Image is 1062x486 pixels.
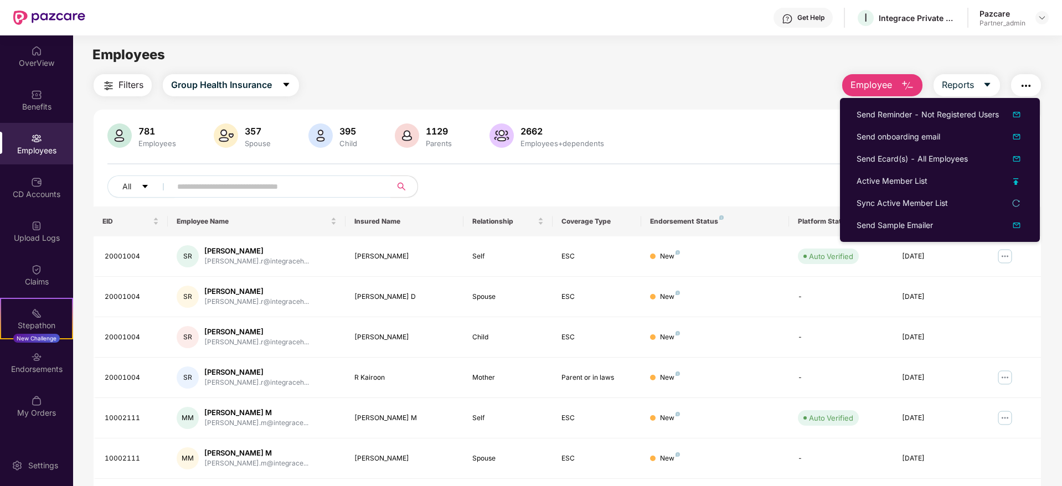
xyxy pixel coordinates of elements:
[177,326,199,348] div: SR
[942,78,974,92] span: Reports
[857,197,948,209] div: Sync Active Member List
[561,453,632,464] div: ESC
[1019,79,1033,92] img: svg+xml;base64,PHN2ZyB4bWxucz0iaHR0cDovL3d3dy53My5vcmcvMjAwMC9zdmciIHdpZHRoPSIyNCIgaGVpZ2h0PSIyNC...
[354,251,455,262] div: [PERSON_NAME]
[472,292,543,302] div: Spouse
[204,418,308,428] div: [PERSON_NAME].m@integrace...
[177,407,199,429] div: MM
[31,45,42,56] img: svg+xml;base64,PHN2ZyBpZD0iSG9tZSIgeG1sbnM9Imh0dHA6Ly93d3cudzMub3JnLzIwMDAvc3ZnIiB3aWR0aD0iMjAiIG...
[31,177,42,188] img: svg+xml;base64,PHN2ZyBpZD0iQ0RfQWNjb3VudHMiIGRhdGEtbmFtZT0iQ0QgQWNjb3VudHMiIHhtbG5zPSJodHRwOi8vd3...
[553,206,641,236] th: Coverage Type
[660,373,680,383] div: New
[94,206,168,236] th: EID
[857,175,927,187] div: Active Member List
[789,438,893,479] td: -
[902,332,973,343] div: [DATE]
[346,206,464,236] th: Insured Name
[902,251,973,262] div: [DATE]
[472,453,543,464] div: Spouse
[857,153,968,165] div: Send Ecard(s) - All Employees
[518,126,606,137] div: 2662
[561,292,632,302] div: ESC
[105,292,159,302] div: 20001004
[789,277,893,317] td: -
[857,219,933,231] div: Send Sample Emailer
[660,251,680,262] div: New
[996,409,1014,427] img: manageButton
[660,453,680,464] div: New
[354,453,455,464] div: [PERSON_NAME]
[105,373,159,383] div: 20001004
[463,206,552,236] th: Relationship
[31,264,42,275] img: svg+xml;base64,PHN2ZyBpZD0iQ2xhaW0iIHhtbG5zPSJodHRwOi8vd3d3LnczLm9yZy8yMDAwL3N2ZyIgd2lkdGg9IjIwIi...
[1010,108,1023,121] img: dropDownIcon
[177,245,199,267] div: SR
[204,327,309,337] div: [PERSON_NAME]
[842,74,922,96] button: Employee
[1010,219,1023,232] img: svg+xml;base64,PHN2ZyB4bWxucz0iaHR0cDovL3d3dy53My5vcmcvMjAwMC9zdmciIHhtbG5zOnhsaW5rPSJodHRwOi8vd3...
[676,412,680,416] img: svg+xml;base64,PHN2ZyB4bWxucz0iaHR0cDovL3d3dy53My5vcmcvMjAwMC9zdmciIHdpZHRoPSI4IiBoZWlnaHQ9IjgiIH...
[979,19,1025,28] div: Partner_admin
[902,413,973,423] div: [DATE]
[983,80,992,90] span: caret-down
[676,452,680,457] img: svg+xml;base64,PHN2ZyB4bWxucz0iaHR0cDovL3d3dy53My5vcmcvMjAwMC9zdmciIHdpZHRoPSI4IiBoZWlnaHQ9IjgiIH...
[31,89,42,100] img: svg+xml;base64,PHN2ZyBpZD0iQmVuZWZpdHMiIHhtbG5zPSJodHRwOi8vd3d3LnczLm9yZy8yMDAwL3N2ZyIgd2lkdGg9Ij...
[105,413,159,423] div: 10002111
[31,308,42,319] img: svg+xml;base64,PHN2ZyB4bWxucz0iaHR0cDovL3d3dy53My5vcmcvMjAwMC9zdmciIHdpZHRoPSIyMSIgaGVpZ2h0PSIyMC...
[850,78,892,92] span: Employee
[902,373,973,383] div: [DATE]
[782,13,793,24] img: svg+xml;base64,PHN2ZyBpZD0iSGVscC0zMngzMiIgeG1sbnM9Imh0dHA6Ly93d3cudzMub3JnLzIwMDAvc3ZnIiB3aWR0aD...
[719,215,724,220] img: svg+xml;base64,PHN2ZyB4bWxucz0iaHR0cDovL3d3dy53My5vcmcvMjAwMC9zdmciIHdpZHRoPSI4IiBoZWlnaHQ9IjgiIH...
[518,139,606,148] div: Employees+dependents
[676,331,680,335] img: svg+xml;base64,PHN2ZyB4bWxucz0iaHR0cDovL3d3dy53My5vcmcvMjAwMC9zdmciIHdpZHRoPSI4IiBoZWlnaHQ9IjgiIH...
[354,413,455,423] div: [PERSON_NAME] M
[561,251,632,262] div: ESC
[489,123,514,148] img: svg+xml;base64,PHN2ZyB4bWxucz0iaHR0cDovL3d3dy53My5vcmcvMjAwMC9zdmciIHhtbG5zOnhsaW5rPSJodHRwOi8vd3...
[163,74,299,96] button: Group Health Insurancecaret-down
[92,46,165,63] span: Employees
[243,126,273,137] div: 357
[177,286,199,308] div: SR
[136,126,178,137] div: 781
[105,251,159,262] div: 20001004
[789,317,893,358] td: -
[354,373,455,383] div: R Kairoon
[472,217,535,226] span: Relationship
[902,292,973,302] div: [DATE]
[204,407,308,418] div: [PERSON_NAME] M
[107,123,132,148] img: svg+xml;base64,PHN2ZyB4bWxucz0iaHR0cDovL3d3dy53My5vcmcvMjAwMC9zdmciIHhtbG5zOnhsaW5rPSJodHRwOi8vd3...
[676,371,680,376] img: svg+xml;base64,PHN2ZyB4bWxucz0iaHR0cDovL3d3dy53My5vcmcvMjAwMC9zdmciIHdpZHRoPSI4IiBoZWlnaHQ9IjgiIH...
[561,413,632,423] div: ESC
[171,78,272,92] span: Group Health Insurance
[676,250,680,255] img: svg+xml;base64,PHN2ZyB4bWxucz0iaHR0cDovL3d3dy53My5vcmcvMjAwMC9zdmciIHdpZHRoPSI4IiBoZWlnaHQ9IjgiIH...
[177,217,328,226] span: Employee Name
[1013,178,1019,185] img: uploadIcon
[864,11,867,24] span: I
[676,291,680,295] img: svg+xml;base64,PHN2ZyB4bWxucz0iaHR0cDovL3d3dy53My5vcmcvMjAwMC9zdmciIHdpZHRoPSI4IiBoZWlnaHQ9IjgiIH...
[798,217,884,226] div: Platform Status
[243,139,273,148] div: Spouse
[424,126,454,137] div: 1129
[118,78,143,92] span: Filters
[390,182,412,191] span: search
[177,366,199,389] div: SR
[472,413,543,423] div: Self
[797,13,824,22] div: Get Help
[390,175,418,198] button: search
[31,133,42,144] img: svg+xml;base64,PHN2ZyBpZD0iRW1wbG95ZWVzIiB4bWxucz0iaHR0cDovL3d3dy53My5vcmcvMjAwMC9zdmciIHdpZHRoPS...
[136,139,178,148] div: Employees
[204,246,309,256] div: [PERSON_NAME]
[282,80,291,90] span: caret-down
[204,458,308,469] div: [PERSON_NAME].m@integrace...
[102,79,115,92] img: svg+xml;base64,PHN2ZyB4bWxucz0iaHR0cDovL3d3dy53My5vcmcvMjAwMC9zdmciIHdpZHRoPSIyNCIgaGVpZ2h0PSIyNC...
[204,367,309,378] div: [PERSON_NAME]
[561,332,632,343] div: ESC
[660,413,680,423] div: New
[979,8,1025,19] div: Pazcare
[472,332,543,343] div: Child
[996,369,1014,386] img: manageButton
[901,79,914,92] img: svg+xml;base64,PHN2ZyB4bWxucz0iaHR0cDovL3d3dy53My5vcmcvMjAwMC9zdmciIHhtbG5zOnhsaW5rPSJodHRwOi8vd3...
[141,183,149,192] span: caret-down
[1010,152,1023,166] img: dropDownIcon
[13,11,85,25] img: New Pazcare Logo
